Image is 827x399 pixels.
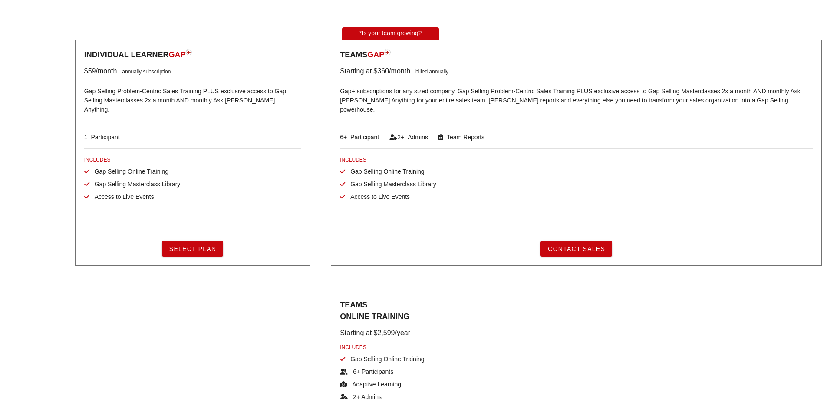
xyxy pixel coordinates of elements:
[96,66,117,76] div: /month
[340,66,389,76] div: Starting at $360
[84,156,301,164] div: INCLUDES
[84,134,88,141] span: 1
[84,82,301,121] p: Gap Selling Problem-Centric Sales Training PLUS exclusive access to Gap Selling Masterclasses 2x ...
[117,66,171,76] div: annually subscription
[340,299,557,323] div: Teams
[168,50,185,59] span: GAP
[340,49,813,61] div: Teams
[185,49,192,55] img: plan-icon
[345,168,424,175] span: Gap Selling Online Training
[348,368,393,375] span: 6+ Participants
[340,82,813,121] p: Gap+ subscriptions for any sized company. Gap Selling Problem-Centric Sales Training PLUS exclusi...
[347,381,401,388] span: Adaptive Learning
[169,245,217,252] span: Select Plan
[340,156,813,164] div: INCLUDES
[162,241,224,257] button: Select Plan
[540,241,612,257] button: Contact Sales
[345,193,410,200] span: Access to Live Events
[397,134,404,141] span: 2+
[84,66,96,76] div: $59
[367,50,384,59] span: GAP
[395,328,410,338] div: /year
[89,181,181,188] span: Gap Selling Masterclass Library
[547,245,605,252] span: Contact Sales
[342,27,439,40] div: *Is your team growing?
[88,134,120,141] span: Participant
[340,328,395,338] div: Starting at $2,599
[384,49,391,55] img: plan-icon
[89,168,168,175] span: Gap Selling Online Training
[404,134,428,141] span: Admins
[389,66,410,76] div: /month
[340,311,557,323] div: ONLINE TRAINING
[340,134,347,141] span: 6+
[443,134,484,141] span: Team Reports
[347,134,379,141] span: Participant
[345,356,424,363] span: Gap Selling Online Training
[84,49,301,61] div: Individual Learner
[410,66,448,76] div: billed annually
[89,193,154,200] span: Access to Live Events
[345,181,436,188] span: Gap Selling Masterclass Library
[340,343,557,351] div: INCLUDES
